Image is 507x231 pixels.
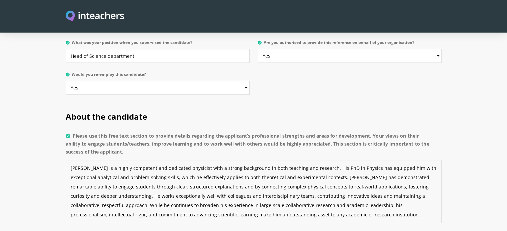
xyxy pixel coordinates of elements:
img: Inteachers [66,11,124,22]
span: About the candidate [66,111,147,122]
a: Visit this site's homepage [66,11,124,22]
label: Please use this free text section to provide details regarding the applicant’s professional stren... [66,132,442,160]
label: Are you authorised to provide this reference on behalf of your organisation? [258,40,442,49]
label: Would you re-employ this candidate? [66,72,250,81]
label: What was your position when you supervised the candidate? [66,40,250,49]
